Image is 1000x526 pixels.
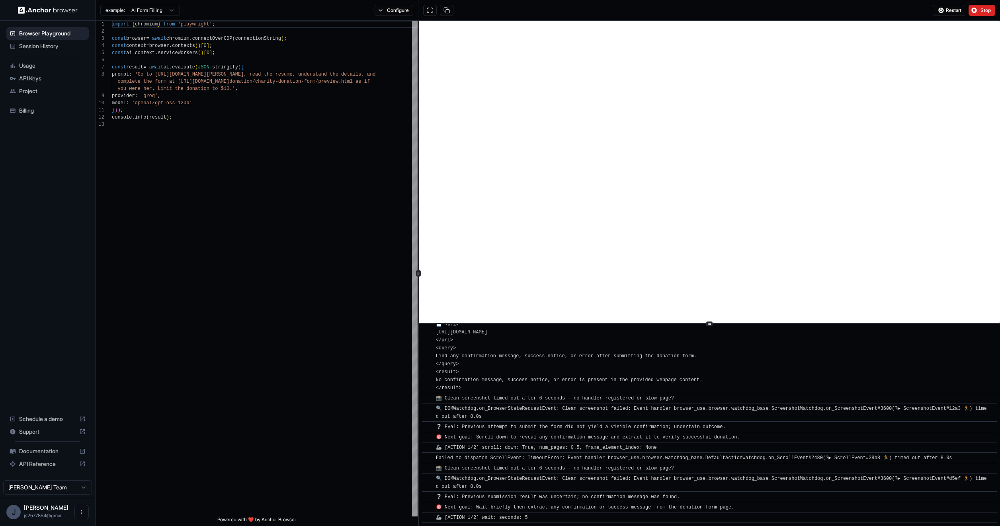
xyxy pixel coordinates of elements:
[146,115,149,120] span: (
[232,36,235,41] span: (
[96,21,104,28] div: 1
[6,425,89,438] div: Support
[158,50,198,56] span: serviceWorkers
[19,428,76,436] span: Support
[132,21,135,27] span: {
[24,512,65,518] span: js2577854@gmail.com
[212,21,215,27] span: ;
[24,504,68,511] span: Jane Smith
[112,64,126,70] span: const
[146,36,149,41] span: =
[426,433,430,441] span: ​
[6,505,21,519] div: J
[96,99,104,107] div: 10
[426,444,430,452] span: ​
[135,21,158,27] span: chromium
[426,320,430,328] span: ​
[105,7,125,14] span: example:
[195,43,198,49] span: (
[426,394,430,402] span: ​
[96,92,104,99] div: 9
[96,49,104,56] div: 5
[426,464,430,472] span: ​
[166,115,169,120] span: )
[19,42,86,50] span: Session History
[209,43,212,49] span: ;
[198,50,201,56] span: (
[96,42,104,49] div: 4
[946,7,961,14] span: Restart
[217,516,296,526] span: Powered with ❤️ by Anchor Browser
[6,27,89,40] div: Browser Playground
[436,515,528,520] span: 🦾 [ACTION 1/2] wait: seconds: 5
[436,466,674,471] span: 📸 Clean screenshot timed out after 6 seconds - no handler registered or slow page?
[96,35,104,42] div: 3
[203,43,206,49] span: 0
[164,64,169,70] span: ai
[207,43,209,49] span: ]
[436,329,488,335] a: [URL][DOMAIN_NAME]
[238,64,241,70] span: (
[18,6,78,14] img: Anchor Logo
[6,413,89,425] div: Schedule a demo
[169,115,172,120] span: ;
[6,59,89,72] div: Usage
[117,107,120,113] span: )
[426,454,430,462] span: ​
[980,7,992,14] span: Stop
[129,72,132,77] span: :
[121,107,123,113] span: ;
[135,50,155,56] span: context
[241,64,244,70] span: {
[436,494,680,500] span: ❔ Eval: Previous submission result was uncertain; no confirmation message was found.
[132,100,192,106] span: 'openai/gpt-oss-120b'
[426,514,430,522] span: ​
[169,43,172,49] span: .
[19,415,76,423] span: Schedule a demo
[209,50,212,56] span: ]
[112,93,135,99] span: provider
[96,107,104,114] div: 11
[96,121,104,128] div: 13
[436,424,726,430] span: ❔ Eval: Previous attempt to submit the form did not yield a visible confirmation; uncertain outcome.
[132,50,135,56] span: =
[6,458,89,470] div: API Reference
[158,93,160,99] span: ,
[436,406,987,419] span: 🔍 DOMWatchdog.on_BrowserStateRequestEvent: Clean screenshot failed: Event handler browser_use.bro...
[426,475,430,483] span: ​
[436,455,952,461] span: Failed to dispatch ScrollEvent: TimeoutError: Event handler browser_use.browser.watchdog_base.Def...
[436,476,987,489] span: 🔍 DOMWatchdog.on_BrowserStateRequestEvent: Clean screenshot failed: Event handler browser_use.bro...
[6,85,89,97] div: Project
[235,36,281,41] span: connectionString
[135,115,146,120] span: info
[229,79,370,84] span: donation/charity-donation-form/preview.html as if
[6,104,89,117] div: Billing
[143,64,146,70] span: =
[19,29,86,37] span: Browser Playground
[115,107,117,113] span: )
[152,36,166,41] span: await
[96,64,104,71] div: 7
[6,72,89,85] div: API Keys
[149,64,164,70] span: await
[192,36,232,41] span: connectOverCDP
[117,79,229,84] span: complete the form at [URL][DOMAIN_NAME]
[19,87,86,95] span: Project
[149,115,166,120] span: result
[126,50,132,56] span: ai
[155,50,158,56] span: .
[933,5,965,16] button: Restart
[126,64,143,70] span: result
[172,64,195,70] span: evaluate
[436,434,740,440] span: 🎯 Next goal: Scroll down to reveal any confirmation message and extract it to verify successful d...
[19,460,76,468] span: API Reference
[126,100,129,106] span: :
[74,505,89,519] button: Open menu
[6,40,89,53] div: Session History
[96,114,104,121] div: 12
[969,5,995,16] button: Stop
[19,62,86,70] span: Usage
[126,43,146,49] span: context
[112,115,132,120] span: console
[112,72,129,77] span: prompt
